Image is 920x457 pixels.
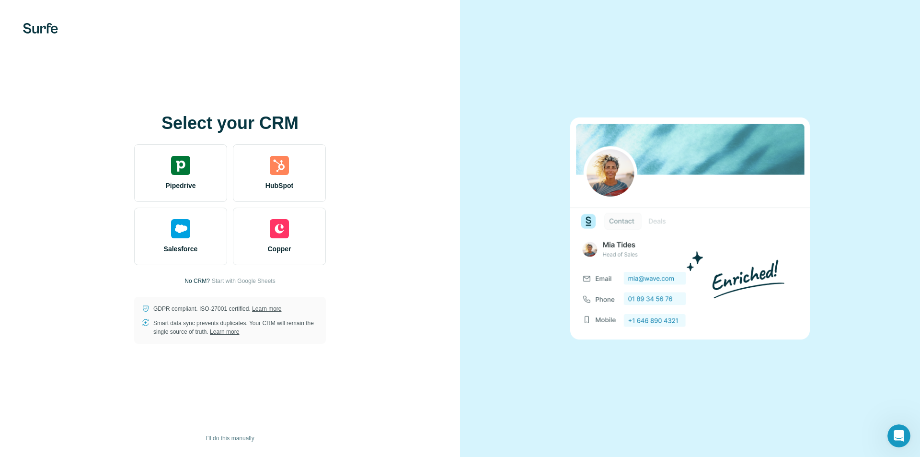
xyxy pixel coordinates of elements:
[171,156,190,175] img: pipedrive's logo
[252,305,281,312] a: Learn more
[268,244,291,254] span: Copper
[23,23,58,34] img: Surfe's logo
[212,277,276,285] button: Start with Google Sheets
[153,305,281,313] p: GDPR compliant. ISO-27001 certified.
[164,244,198,254] span: Salesforce
[887,424,910,447] iframe: Intercom live chat
[134,114,326,133] h1: Select your CRM
[206,434,254,443] span: I’ll do this manually
[210,328,239,335] a: Learn more
[171,219,190,238] img: salesforce's logo
[270,219,289,238] img: copper's logo
[153,319,318,336] p: Smart data sync prevents duplicates. Your CRM will remain the single source of truth.
[165,181,195,190] span: Pipedrive
[199,431,261,445] button: I’ll do this manually
[570,117,810,340] img: none image
[184,277,210,285] p: No CRM?
[270,156,289,175] img: hubspot's logo
[265,181,293,190] span: HubSpot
